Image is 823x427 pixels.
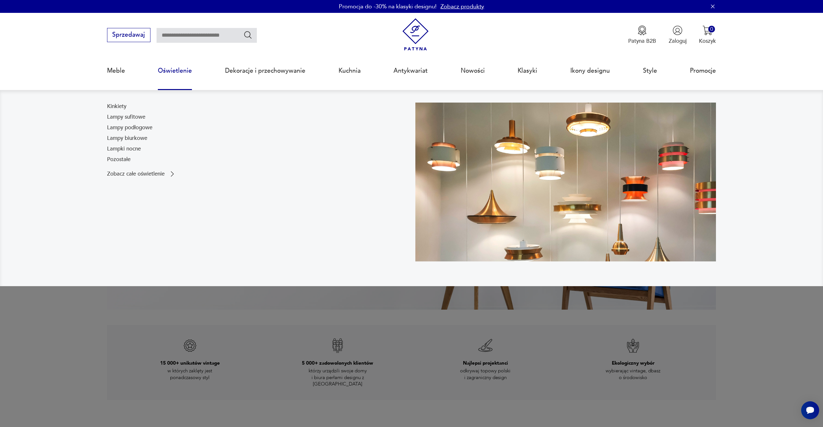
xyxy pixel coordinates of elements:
a: Zobacz całe oświetlenie [107,170,176,178]
img: Ikonka użytkownika [673,25,683,35]
a: Nowości [461,56,485,86]
a: Oświetlenie [158,56,192,86]
div: 0 [708,26,715,32]
a: Sprzedawaj [107,33,150,38]
a: Antykwariat [393,56,428,86]
iframe: Smartsupp widget button [801,401,819,419]
button: 0Koszyk [699,25,716,45]
img: Patyna - sklep z meblami i dekoracjami vintage [399,18,432,51]
button: Szukaj [243,30,253,40]
a: Style [643,56,657,86]
p: Promocja do -30% na klasyki designu! [339,3,437,11]
a: Klasyki [518,56,537,86]
button: Patyna B2B [628,25,656,45]
a: Lampy biurkowe [107,134,147,142]
a: Pozostałe [107,156,131,163]
a: Promocje [690,56,716,86]
p: Patyna B2B [628,37,656,45]
button: Sprzedawaj [107,28,150,42]
a: Kuchnia [339,56,361,86]
a: Lampy podłogowe [107,124,152,132]
a: Ikona medaluPatyna B2B [628,25,656,45]
a: Zobacz produkty [440,3,484,11]
img: Ikona medalu [637,25,647,35]
p: Zaloguj [669,37,687,45]
p: Koszyk [699,37,716,45]
button: Zaloguj [669,25,687,45]
a: Lampki nocne [107,145,141,153]
img: Ikona koszyka [702,25,712,35]
a: Dekoracje i przechowywanie [225,56,305,86]
a: Kinkiety [107,103,126,110]
a: Ikony designu [570,56,610,86]
p: Zobacz całe oświetlenie [107,171,165,177]
img: a9d990cd2508053be832d7f2d4ba3cb1.jpg [415,103,716,261]
a: Meble [107,56,125,86]
a: Lampy sufitowe [107,113,145,121]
